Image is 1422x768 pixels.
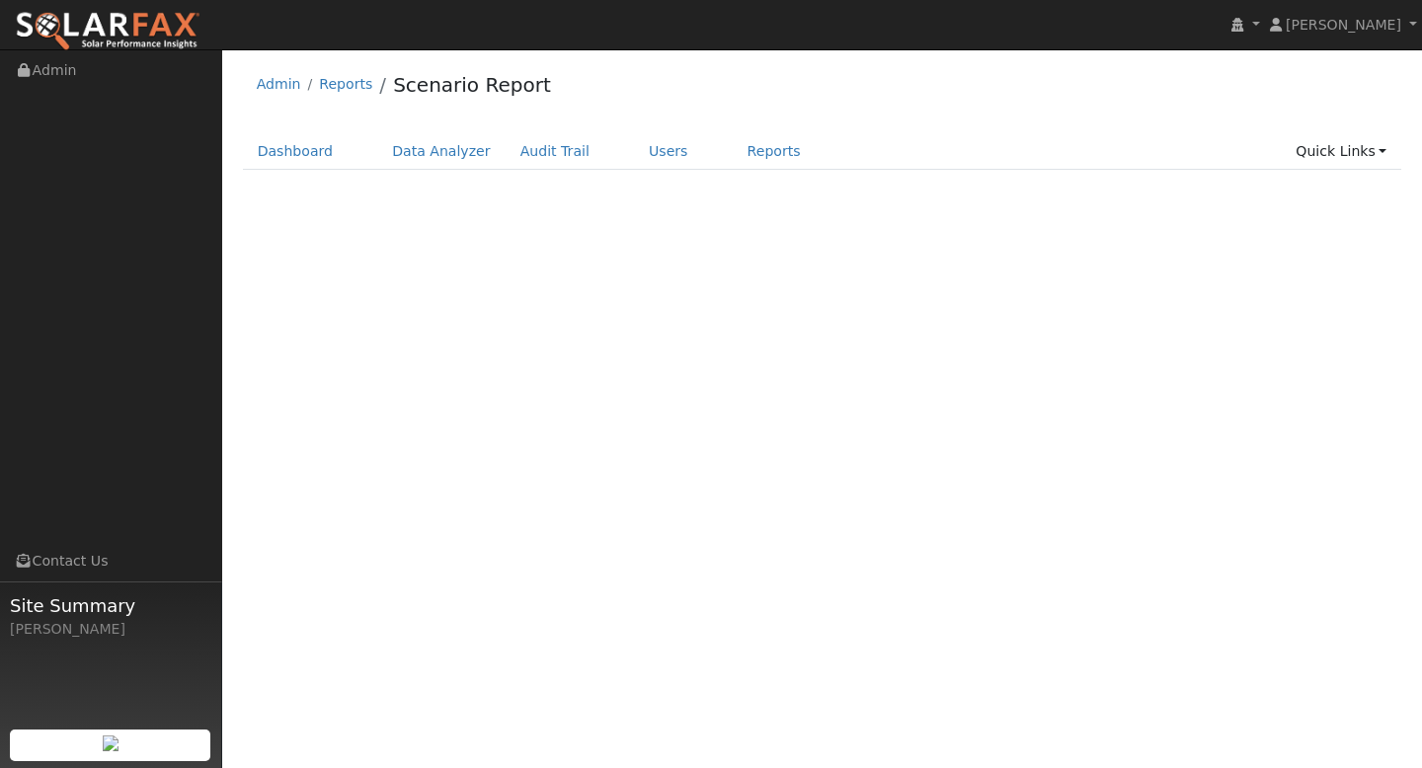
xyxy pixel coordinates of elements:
[377,133,506,170] a: Data Analyzer
[733,133,816,170] a: Reports
[1281,133,1401,170] a: Quick Links
[634,133,703,170] a: Users
[1286,17,1401,33] span: [PERSON_NAME]
[257,76,301,92] a: Admin
[103,735,118,751] img: retrieve
[319,76,372,92] a: Reports
[10,592,211,619] span: Site Summary
[393,73,551,97] a: Scenario Report
[243,133,349,170] a: Dashboard
[15,11,200,52] img: SolarFax
[506,133,604,170] a: Audit Trail
[10,619,211,640] div: [PERSON_NAME]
